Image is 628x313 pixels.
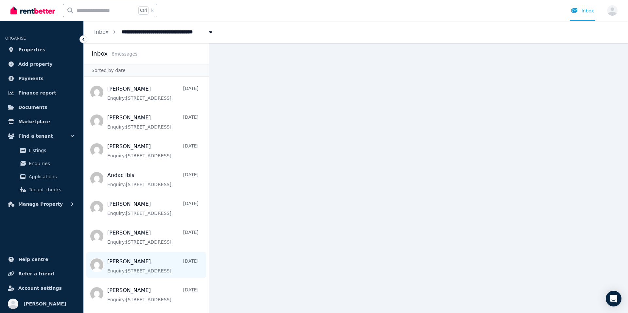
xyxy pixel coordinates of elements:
[18,60,53,68] span: Add property
[571,8,594,14] div: Inbox
[5,72,78,85] a: Payments
[18,255,48,263] span: Help centre
[29,147,73,154] span: Listings
[18,75,44,82] span: Payments
[84,21,224,43] nav: Breadcrumb
[5,36,26,41] span: ORGANISE
[18,132,53,140] span: Find a tenant
[18,270,54,278] span: Refer a friend
[8,170,76,183] a: Applications
[18,89,56,97] span: Finance report
[5,86,78,99] a: Finance report
[5,267,78,280] a: Refer a friend
[107,229,199,245] a: [PERSON_NAME][DATE]Enquiry:[STREET_ADDRESS].
[94,29,109,35] a: Inbox
[84,64,209,77] div: Sorted by date
[5,130,78,143] button: Find a tenant
[84,77,209,313] nav: Message list
[138,6,148,15] span: Ctrl
[8,157,76,170] a: Enquiries
[24,300,66,308] span: [PERSON_NAME]
[10,6,55,15] img: RentBetter
[606,291,621,306] div: Open Intercom Messenger
[107,85,199,101] a: [PERSON_NAME][DATE]Enquiry:[STREET_ADDRESS].
[151,8,153,13] span: k
[8,183,76,196] a: Tenant checks
[5,282,78,295] a: Account settings
[107,114,199,130] a: [PERSON_NAME][DATE]Enquiry:[STREET_ADDRESS].
[107,287,199,303] a: [PERSON_NAME][DATE]Enquiry:[STREET_ADDRESS].
[18,46,45,54] span: Properties
[5,198,78,211] button: Manage Property
[18,118,50,126] span: Marketplace
[18,284,62,292] span: Account settings
[107,200,199,217] a: [PERSON_NAME][DATE]Enquiry:[STREET_ADDRESS].
[18,200,63,208] span: Manage Property
[107,258,199,274] a: [PERSON_NAME][DATE]Enquiry:[STREET_ADDRESS].
[5,58,78,71] a: Add property
[107,143,199,159] a: [PERSON_NAME][DATE]Enquiry:[STREET_ADDRESS].
[112,51,137,57] span: 8 message s
[5,115,78,128] a: Marketplace
[8,144,76,157] a: Listings
[18,103,47,111] span: Documents
[29,173,73,181] span: Applications
[29,186,73,194] span: Tenant checks
[5,253,78,266] a: Help centre
[92,49,108,58] h2: Inbox
[5,101,78,114] a: Documents
[29,160,73,167] span: Enquiries
[107,171,199,188] a: Andac Ibis[DATE]Enquiry:[STREET_ADDRESS].
[5,43,78,56] a: Properties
